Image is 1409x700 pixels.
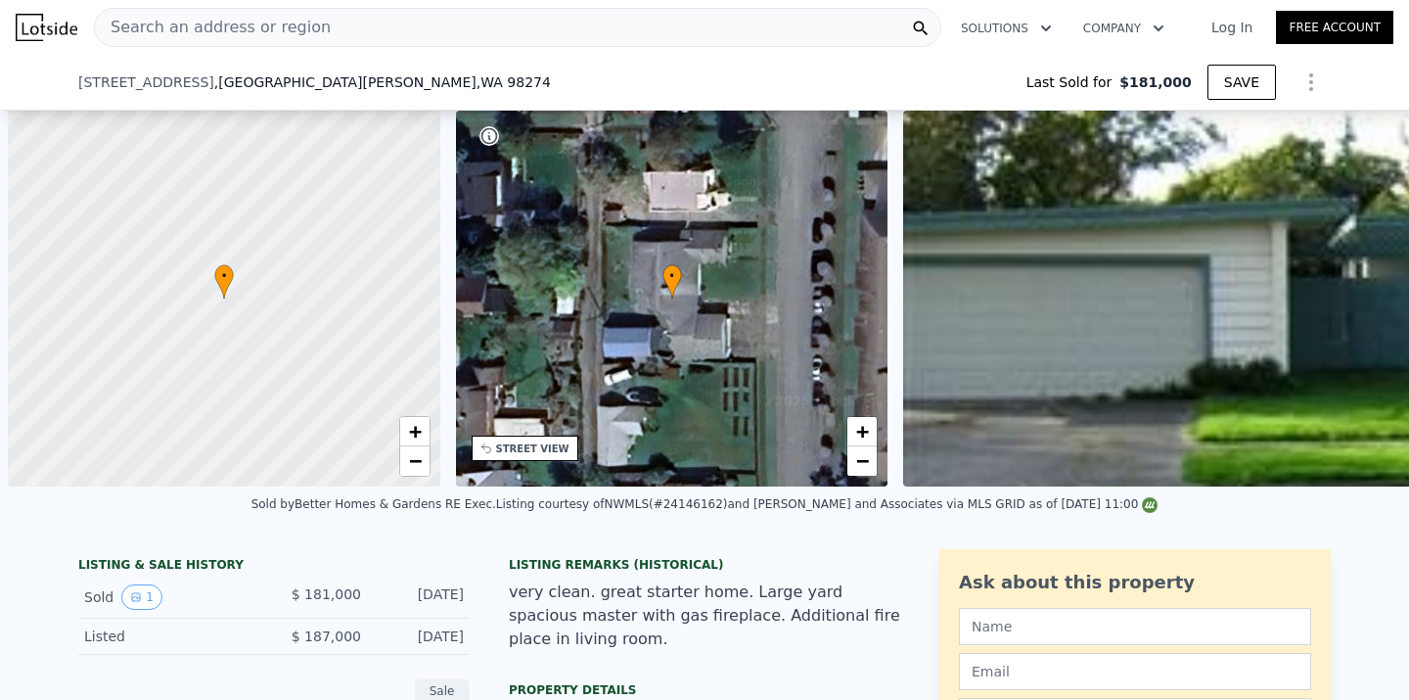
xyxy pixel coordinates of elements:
span: $181,000 [1119,72,1192,92]
div: Sold by Better Homes & Gardens RE Exec . [251,497,496,511]
button: View historical data [121,584,162,610]
div: • [214,264,234,299]
a: Free Account [1276,11,1393,44]
div: very clean. great starter home. Large yard spacious master with gas fireplace. Additional fire pl... [509,581,900,651]
div: Ask about this property [959,569,1311,596]
span: Search an address or region [95,16,331,39]
a: Zoom out [400,446,430,476]
div: Listing Remarks (Historical) [509,557,900,573]
div: Listed [84,627,258,646]
div: [DATE] [377,627,464,646]
span: • [662,267,682,285]
span: , WA 98274 [477,74,551,90]
a: Zoom in [400,417,430,446]
span: + [408,419,421,443]
div: Sold [84,584,258,610]
span: − [408,448,421,473]
button: Solutions [945,11,1068,46]
span: + [856,419,869,443]
div: Listing courtesy of NWMLS (#24146162) and [PERSON_NAME] and Associates via MLS GRID as of [DATE] ... [496,497,1159,511]
div: [DATE] [377,584,464,610]
div: STREET VIEW [496,442,569,456]
span: , [GEOGRAPHIC_DATA][PERSON_NAME] [214,72,551,92]
a: Log In [1188,18,1276,37]
img: Lotside [16,14,77,41]
img: NWMLS Logo [1142,497,1158,513]
div: • [662,264,682,299]
div: Property details [509,682,900,698]
span: [STREET_ADDRESS] [78,72,214,92]
span: • [214,267,234,285]
a: Zoom in [847,417,877,446]
span: − [856,448,869,473]
button: Show Options [1292,63,1331,102]
div: LISTING & SALE HISTORY [78,557,470,577]
span: $ 181,000 [292,586,361,602]
a: Zoom out [847,446,877,476]
input: Email [959,653,1311,690]
button: SAVE [1207,65,1276,100]
span: Last Sold for [1026,72,1120,92]
button: Company [1068,11,1180,46]
input: Name [959,608,1311,645]
span: $ 187,000 [292,629,361,644]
